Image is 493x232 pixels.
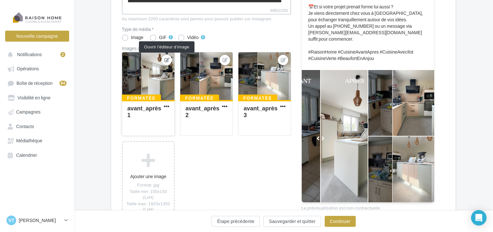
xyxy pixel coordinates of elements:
button: Étape précédente [212,216,260,227]
span: VT [8,217,14,224]
div: Image [131,35,143,40]
a: Médiathèque [4,135,70,146]
div: Formatée [122,95,161,102]
div: La prévisualisation est non-contractuelle [301,203,435,211]
div: Formatée [180,95,219,102]
label: 695/2200 [122,7,291,15]
a: Calendrier [4,149,70,161]
a: VT [PERSON_NAME] [5,214,69,227]
span: Contacts [16,124,34,129]
div: Formatée [238,95,277,102]
button: Notifications 2 [4,48,68,60]
div: Vidéo [187,35,199,40]
div: Au maximum 2200 caractères sont permis pour pouvoir publier sur Instagram [122,16,291,22]
div: avant_après 1 [127,105,161,118]
button: Nouvelle campagne [5,31,69,42]
div: 84 [59,81,67,86]
p: [PERSON_NAME] [19,217,62,224]
div: Ouvrir l'éditeur d’image [139,41,194,53]
span: Notifications [17,52,42,57]
span: Opérations [17,66,39,72]
div: 2 [60,52,65,57]
button: Sauvegarder et quitter [263,216,321,227]
a: Opérations [4,63,70,74]
div: avant_après 2 [185,105,219,118]
div: Images du post (10 max) [122,46,291,51]
a: Campagnes [4,106,70,117]
a: Contacts [4,120,70,132]
span: Boîte de réception [16,80,53,86]
div: avant_après 3 [244,105,278,118]
span: Visibilité en ligne [17,95,50,100]
span: Campagnes [16,109,41,115]
span: Médiathèque [16,138,42,144]
label: Type de média * [122,27,291,32]
span: Calendrier [16,152,37,158]
button: Continuer [325,216,356,227]
a: Boîte de réception84 [4,77,70,89]
div: Open Intercom Messenger [471,210,487,226]
div: GIF [159,35,166,40]
a: Visibilité en ligne [4,92,70,103]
